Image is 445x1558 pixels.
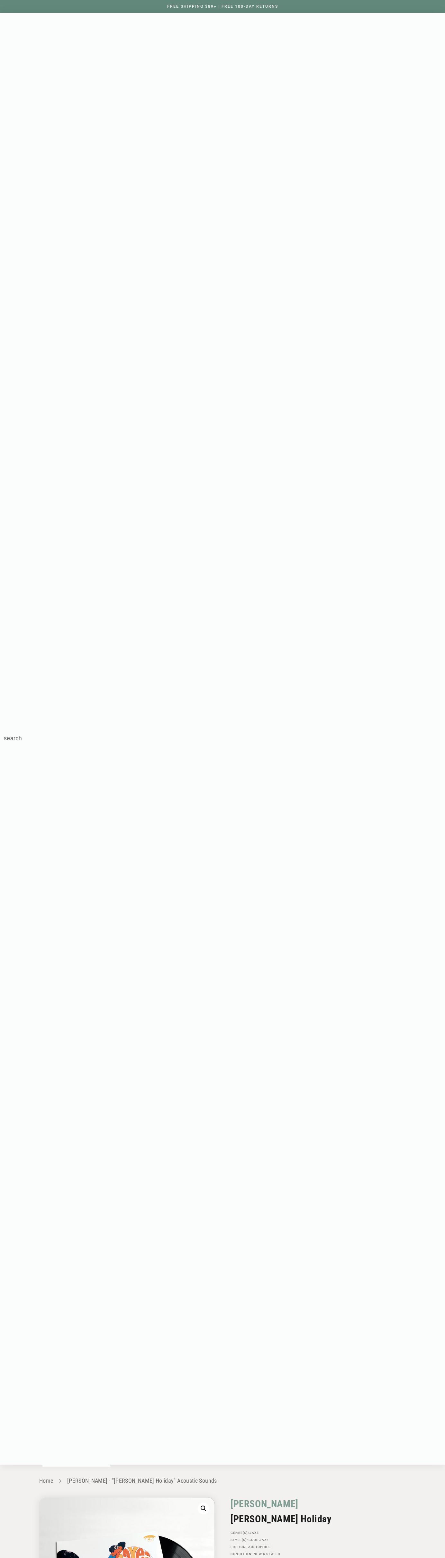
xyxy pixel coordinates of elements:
a: [PERSON_NAME] - "[PERSON_NAME] Holiday" Acoustic Sounds [67,1477,217,1484]
nav: breadcrumbs [39,1476,406,1486]
a: Jazz [250,1531,259,1535]
p: Condition: New & Sealed [231,1552,372,1556]
a: [PERSON_NAME] [231,1498,298,1510]
a: Cool Jazz [249,1538,269,1542]
p: Edition: [231,1545,372,1549]
h2: [PERSON_NAME] Holiday [231,1513,372,1525]
p: GENRE(S): [231,1531,372,1535]
a: Home [39,1477,53,1484]
input: search [1,731,427,747]
a: Audiophile [248,1545,271,1549]
p: STYLE(S): [231,1538,372,1542]
a: FREE SHIPPING $89+ | FREE 100-DAY RETURNS [161,4,285,9]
